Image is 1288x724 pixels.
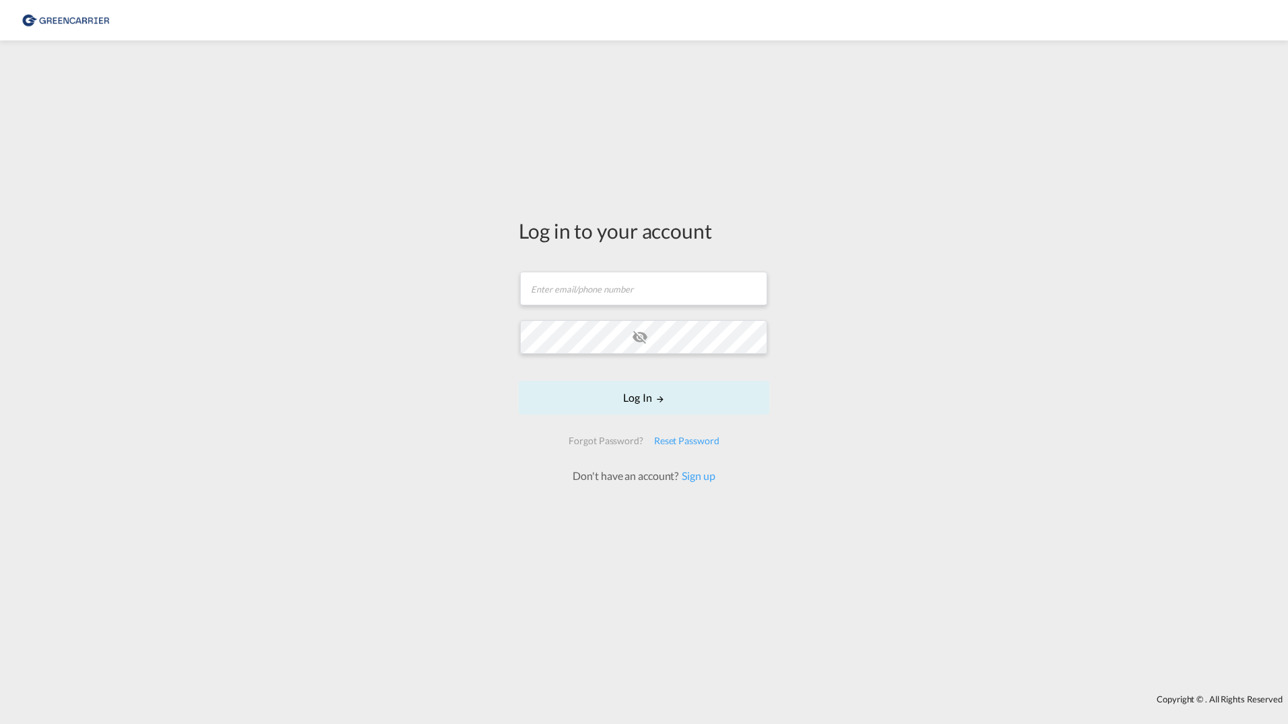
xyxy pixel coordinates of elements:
[649,429,725,453] div: Reset Password
[632,329,648,345] md-icon: icon-eye-off
[558,469,730,483] div: Don't have an account?
[678,469,715,482] a: Sign up
[20,5,111,36] img: 609dfd708afe11efa14177256b0082fb.png
[519,381,769,415] button: LOGIN
[520,272,767,305] input: Enter email/phone number
[563,429,648,453] div: Forgot Password?
[519,216,769,245] div: Log in to your account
